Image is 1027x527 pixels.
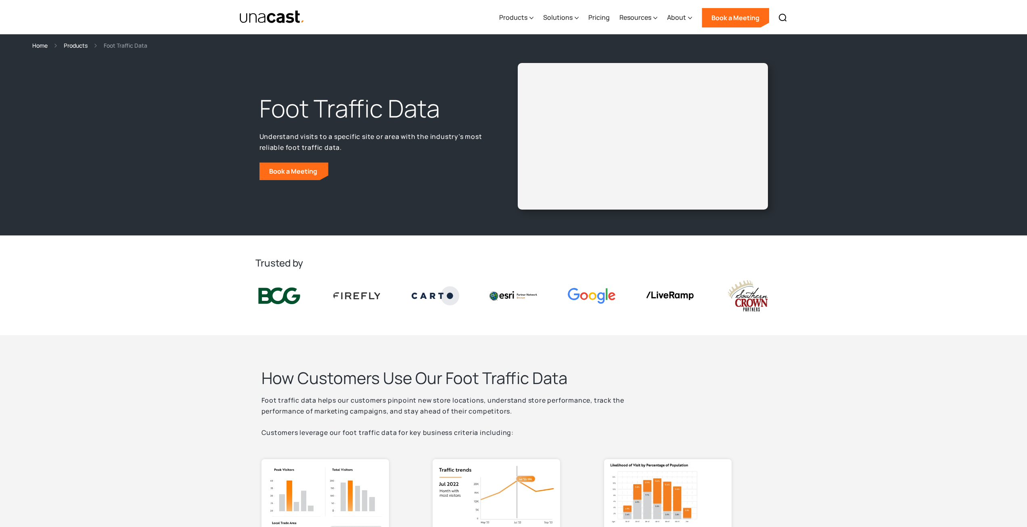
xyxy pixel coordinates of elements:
[588,1,610,34] a: Pricing
[619,13,651,22] div: Resources
[499,1,533,34] div: Products
[646,292,694,300] img: liveramp logo
[667,1,692,34] div: About
[778,13,788,23] img: Search icon
[667,13,686,22] div: About
[499,13,527,22] div: Products
[568,288,615,304] img: Google logo
[259,162,328,180] a: Book a Meeting
[261,367,665,388] h2: How Customers Use Our Foot Traffic Data
[412,286,459,305] img: Carto logo
[104,41,147,50] div: Foot Traffic Data
[724,279,772,313] img: southern crown logo
[489,291,537,300] img: Esri logo
[255,286,303,306] img: BCG logo
[333,292,381,299] img: Firefly Advertising logo
[255,256,772,269] h2: Trusted by
[239,10,305,24] a: home
[259,131,488,153] p: Understand visits to a specific site or area with the industry’s most reliable foot traffic data.
[32,41,48,50] a: Home
[524,69,761,203] iframe: Unacast - European Vaccines v2
[543,1,579,34] div: Solutions
[702,8,769,27] a: Book a Meeting
[619,1,657,34] div: Resources
[64,41,88,50] a: Products
[239,10,305,24] img: Unacast text logo
[261,395,665,438] p: Foot traffic data helps our customers pinpoint new store locations, understand store performance,...
[259,92,488,125] h1: Foot Traffic Data
[543,13,573,22] div: Solutions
